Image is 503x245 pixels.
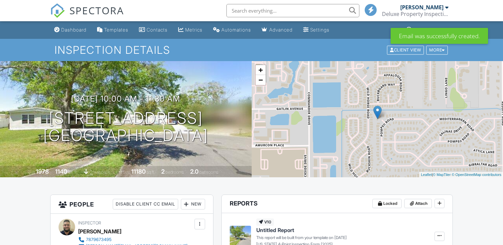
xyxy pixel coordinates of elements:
div: New [181,199,205,209]
div: Metrics [185,27,202,33]
a: © MapTiler [433,173,451,177]
a: Metrics [176,24,205,36]
span: sq.ft. [147,170,155,175]
span: Built [28,170,35,175]
a: Support Center [404,24,451,36]
span: bedrooms [166,170,184,175]
h1: [STREET_ADDRESS] [GEOGRAPHIC_DATA] [43,110,208,145]
a: SPECTORA [50,9,124,23]
a: Client View [386,47,426,52]
div: Disable Client CC Email [113,199,178,209]
div: [PERSON_NAME] [78,226,121,236]
a: Zoom in [256,65,266,75]
a: Templates [94,24,131,36]
div: 2 [161,168,165,175]
div: 2.0 [190,168,198,175]
div: Contacts [147,27,168,33]
div: 11180 [131,168,146,175]
h3: [DATE] 10:00 am - 11:30 am [71,94,180,103]
input: Search everything... [226,4,359,17]
span: SPECTORA [69,3,124,17]
h3: People [51,195,213,214]
span: Inspector [78,220,101,225]
div: Client View [387,45,424,54]
a: Contacts [136,24,170,36]
a: © OpenStreetMap contributors [452,173,501,177]
a: Advanced [259,24,295,36]
div: Templates [104,27,128,33]
div: Dashboard [61,27,86,33]
span: crawlspace [89,170,110,175]
a: Settings [301,24,332,36]
img: The Best Home Inspection Software - Spectora [50,3,65,18]
a: Leaflet [421,173,432,177]
div: Advanced [269,27,293,33]
div: 7879673495 [86,237,111,242]
a: Zoom out [256,75,266,85]
h1: Inspection Details [55,44,448,56]
div: 1140 [55,168,67,175]
div: [PERSON_NAME] [400,4,443,11]
div: 1978 [36,168,49,175]
div: Automations [221,27,251,33]
span: sq. ft. [68,170,77,175]
a: Automations (Basic) [210,24,254,36]
span: bathrooms [199,170,218,175]
div: Email was successfully created. [391,28,488,44]
div: Deluxe Property Inspections [382,11,448,17]
div: | [419,172,503,178]
span: Lot Size [116,170,130,175]
div: More [426,45,448,54]
a: Dashboard [52,24,89,36]
a: 7879673495 [78,236,188,243]
div: Settings [310,27,329,33]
